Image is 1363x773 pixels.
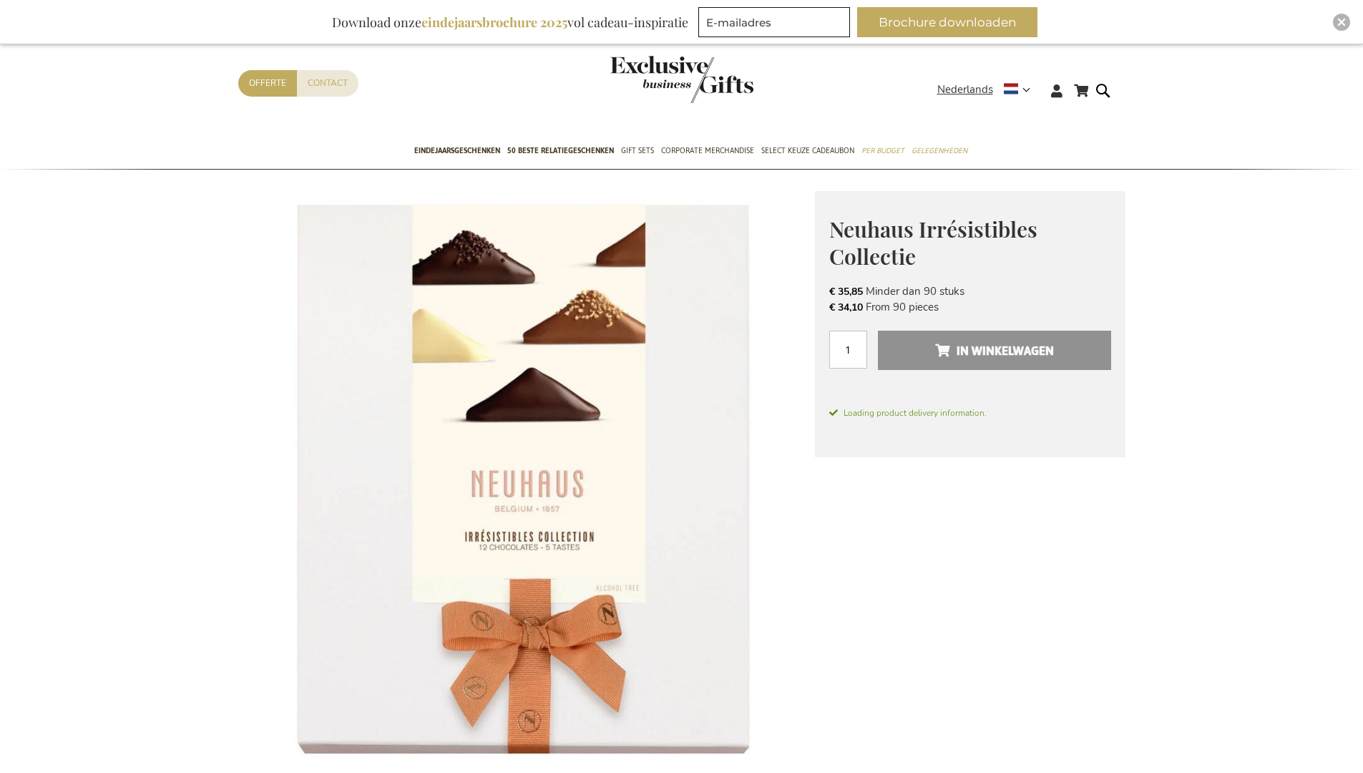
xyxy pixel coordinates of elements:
span: Loading product delivery information. [829,407,1111,419]
a: 50 beste relatiegeschenken [507,134,614,170]
span: Corporate Merchandise [661,143,754,158]
li: Minder dan 90 stuks [829,283,1111,299]
a: Gelegenheden [912,134,967,170]
span: Gift Sets [621,143,654,158]
a: Gift Sets [621,134,654,170]
button: Brochure downloaden [857,7,1037,37]
div: Close [1333,14,1350,31]
span: Per Budget [861,143,904,158]
a: Corporate Merchandise [661,134,754,170]
a: Eindejaarsgeschenken [414,134,500,170]
img: Exclusive Business gifts logo [610,56,753,103]
div: Download onze vol cadeau-inspiratie [326,7,695,37]
a: Per Budget [861,134,904,170]
span: € 35,85 [829,285,863,298]
span: 50 beste relatiegeschenken [507,143,614,158]
li: From 90 pieces [829,299,1111,315]
a: Offerte [238,70,297,97]
input: E-mailadres [698,7,850,37]
a: Contact [297,70,358,97]
span: Neuhaus Irrésistibles Collectie [829,215,1037,271]
a: Select Keuze Cadeaubon [761,134,854,170]
a: store logo [610,56,682,103]
span: Nederlands [937,82,993,98]
span: Select Keuze Cadeaubon [761,143,854,158]
span: € 34,10 [829,301,863,314]
span: Eindejaarsgeschenken [414,143,500,158]
b: eindejaarsbrochure 2025 [421,14,567,31]
input: Aantal [829,331,867,369]
span: Gelegenheden [912,143,967,158]
img: Neuhaus Irrésistibles Collection [238,191,815,768]
form: marketing offers and promotions [698,7,854,42]
img: Close [1337,18,1346,26]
